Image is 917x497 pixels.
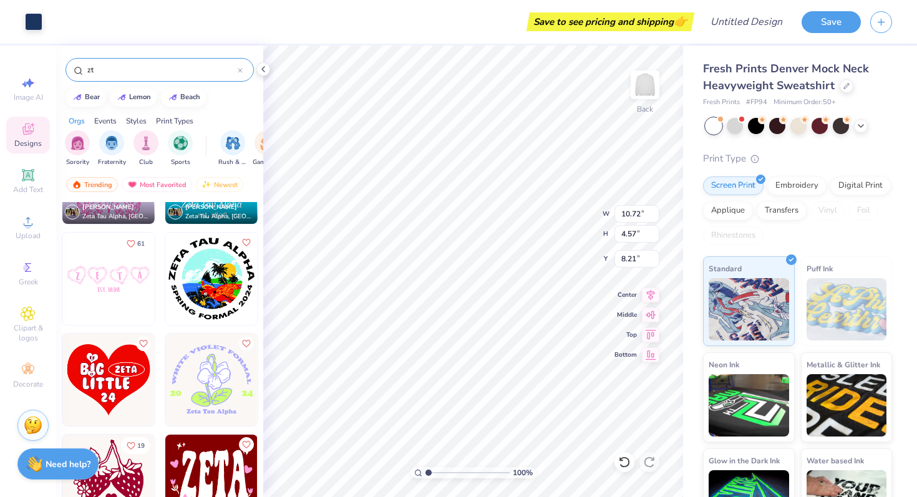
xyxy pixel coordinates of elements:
input: Try "Alpha" [86,64,238,76]
img: Metallic & Glitter Ink [807,374,887,437]
input: Untitled Design [701,9,792,34]
img: Fraternity Image [105,136,119,150]
img: Club Image [139,136,153,150]
button: Like [121,437,150,454]
div: Transfers [757,201,807,220]
span: Zeta Tau Alpha, [GEOGRAPHIC_DATA] [82,212,150,221]
span: Upload [16,231,41,241]
div: Save to see pricing and shipping [530,12,691,31]
span: Image AI [14,92,43,102]
span: Center [614,291,637,299]
span: 100 % [513,467,533,478]
div: Embroidery [767,176,827,195]
img: 3622859c-bcce-4887-9e9a-e3079be4461b [62,233,155,325]
span: Fresh Prints Denver Mock Neck Heavyweight Sweatshirt [703,61,869,93]
span: Fresh Prints [703,97,740,108]
img: Neon Ink [709,374,789,437]
img: Sports Image [173,136,188,150]
img: a297c363-36b2-4a7d-92a2-089eae081f3a [154,233,246,325]
img: trend_line.gif [168,94,178,101]
img: Rush & Bid Image [226,136,240,150]
button: lemon [110,88,157,107]
button: Like [239,336,254,351]
span: Game Day [253,158,281,167]
img: f4aba0d8-830d-468e-a3ee-ae31b4fbb266 [165,334,258,426]
img: 076e4ebb-9953-4da7-8fc1-e70de8972069 [257,334,349,426]
div: filter for Rush & Bid [218,130,247,167]
img: cc2033c2-3373-43e9-8267-0d26678c841d [62,334,155,426]
button: filter button [253,130,281,167]
span: # FP94 [746,97,767,108]
span: Designs [14,138,42,148]
span: [PERSON_NAME] [185,203,237,211]
button: Like [239,437,254,452]
div: Orgs [69,115,85,127]
span: 19 [137,443,145,449]
button: Save [802,11,861,33]
img: Puff Ink [807,278,887,340]
div: filter for Sports [168,130,193,167]
div: Styles [126,115,147,127]
span: Rush & Bid [218,158,247,167]
span: [PERSON_NAME] [82,203,134,211]
img: Game Day Image [260,136,274,150]
div: beach [180,94,200,100]
img: Avatar [168,205,183,220]
span: 👉 [674,14,687,29]
span: Clipart & logos [6,323,50,343]
button: bear [65,88,105,107]
img: Standard [709,278,789,340]
div: filter for Sorority [65,130,90,167]
div: bear [85,94,100,100]
div: Digital Print [830,176,891,195]
div: Foil [849,201,878,220]
span: Puff Ink [807,262,833,275]
img: Avatar [65,205,80,220]
span: Zeta Tau Alpha, [GEOGRAPHIC_DATA] [185,212,253,221]
div: Most Favorited [122,177,192,192]
div: Trending [66,177,118,192]
button: filter button [65,130,90,167]
img: c2d71df2-0b8c-4048-82bb-358bd59ed974 [165,233,258,325]
button: Like [136,336,151,351]
div: Back [637,104,653,115]
div: Screen Print [703,176,764,195]
span: Metallic & Glitter Ink [807,358,880,371]
div: Print Types [156,115,193,127]
span: Bottom [614,350,637,359]
span: Add Text [13,185,43,195]
div: Events [94,115,117,127]
div: filter for Game Day [253,130,281,167]
img: Newest.gif [201,180,211,189]
span: Top [614,331,637,339]
span: Sports [171,158,190,167]
span: Sorority [66,158,89,167]
span: Water based Ink [807,454,864,467]
button: filter button [133,130,158,167]
div: filter for Fraternity [98,130,126,167]
button: beach [161,88,206,107]
span: Club [139,158,153,167]
img: Back [633,72,657,97]
img: trend_line.gif [117,94,127,101]
div: filter for Club [133,130,158,167]
div: Applique [703,201,753,220]
strong: Need help? [46,458,90,470]
div: lemon [129,94,151,100]
button: filter button [218,130,247,167]
span: Fraternity [98,158,126,167]
span: Glow in the Dark Ink [709,454,780,467]
span: Neon Ink [709,358,739,371]
div: Vinyl [810,201,845,220]
button: Like [239,235,254,250]
button: filter button [98,130,126,167]
div: Newest [196,177,243,192]
span: Standard [709,262,742,275]
img: ab96de76-d54f-4bf1-8e04-e24353fe9f31 [257,233,349,325]
img: trending.gif [72,180,82,189]
button: filter button [168,130,193,167]
img: Sorority Image [70,136,85,150]
img: most_fav.gif [127,180,137,189]
button: Like [121,235,150,252]
span: Greek [19,277,38,287]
